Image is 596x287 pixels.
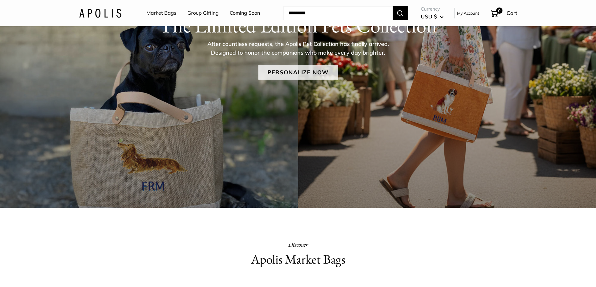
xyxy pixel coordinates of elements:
[230,8,260,18] a: Coming Soon
[507,10,517,16] span: Cart
[496,7,502,14] span: 0
[421,13,437,20] span: USD $
[421,5,444,13] span: Currency
[196,39,400,57] p: After countless requests, the Apolis Pet Collection has finally arrived. Designed to honor the co...
[421,12,444,22] button: USD $
[258,65,338,80] a: Personalize Now
[490,8,517,18] a: 0 Cart
[393,6,408,20] button: Search
[283,6,393,20] input: Search...
[79,8,121,17] img: Apolis
[189,239,408,250] p: Discover
[187,8,219,18] a: Group Gifting
[189,250,408,269] h2: Apolis Market Bags
[79,13,517,37] h1: The Limited Edition Pets Collection
[146,8,176,18] a: Market Bags
[457,9,479,17] a: My Account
